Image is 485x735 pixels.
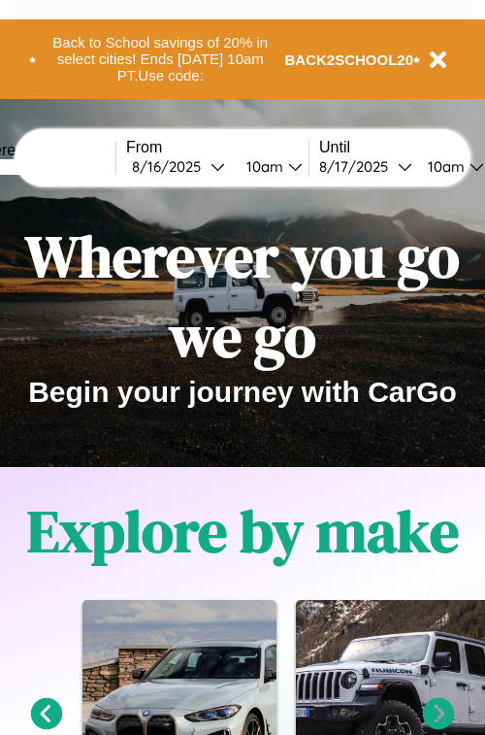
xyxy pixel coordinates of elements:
button: 10am [231,156,308,177]
h1: Explore by make [27,491,459,571]
label: From [126,139,308,156]
div: 8 / 17 / 2025 [319,157,398,176]
button: 8/16/2025 [126,156,231,177]
b: BACK2SCHOOL20 [285,51,414,68]
div: 8 / 16 / 2025 [132,157,210,176]
div: 10am [418,157,469,176]
div: 10am [237,157,288,176]
button: Back to School savings of 20% in select cities! Ends [DATE] 10am PT.Use code: [36,29,285,89]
